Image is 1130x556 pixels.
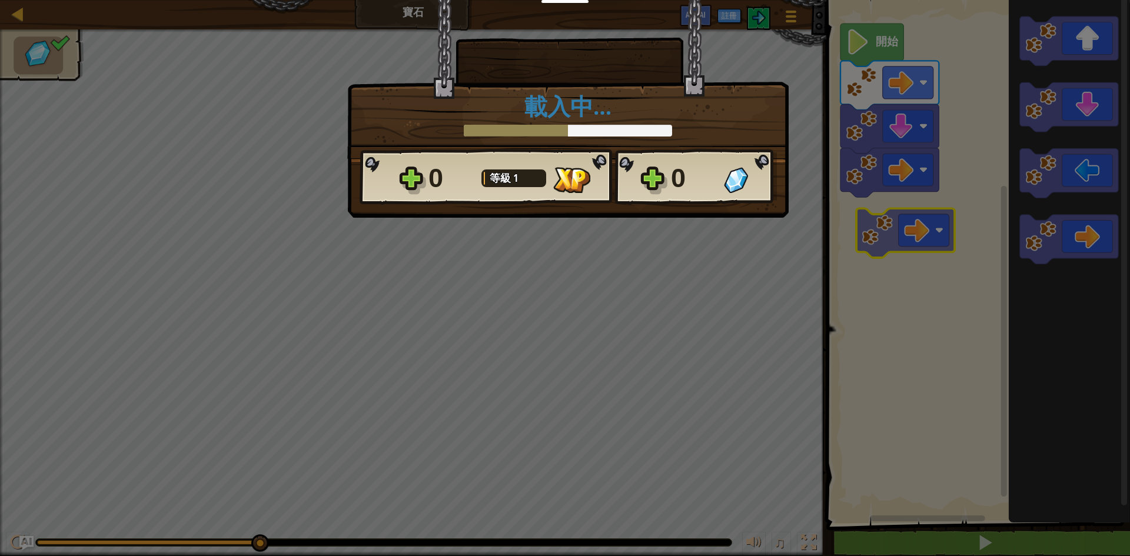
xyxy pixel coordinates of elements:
[671,159,717,197] div: 0
[428,159,474,197] div: 0
[553,167,590,193] img: 取得經驗值
[490,171,513,185] span: 等級
[513,171,518,185] span: 1
[360,94,776,119] h1: 載入中…
[724,167,748,193] img: 取得寶石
